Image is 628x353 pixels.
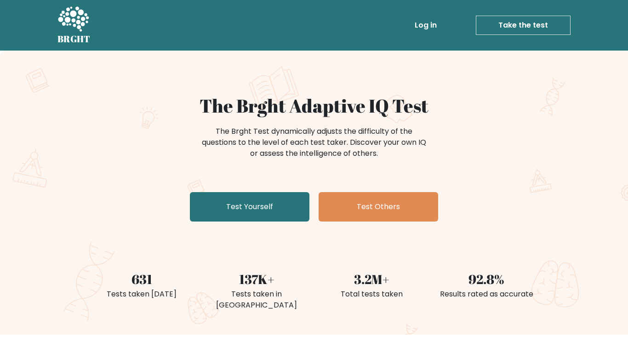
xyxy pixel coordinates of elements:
a: Take the test [476,16,571,35]
a: Log in [411,16,440,34]
h1: The Brght Adaptive IQ Test [90,95,538,117]
h5: BRGHT [57,34,91,45]
div: 3.2M+ [320,269,423,289]
div: Tests taken [DATE] [90,289,194,300]
div: Results rated as accurate [434,289,538,300]
div: Tests taken in [GEOGRAPHIC_DATA] [205,289,308,311]
a: Test Yourself [190,192,309,222]
div: 631 [90,269,194,289]
div: 92.8% [434,269,538,289]
div: 137K+ [205,269,308,289]
div: Total tests taken [320,289,423,300]
a: BRGHT [57,4,91,47]
div: The Brght Test dynamically adjusts the difficulty of the questions to the level of each test take... [199,126,429,159]
a: Test Others [319,192,438,222]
